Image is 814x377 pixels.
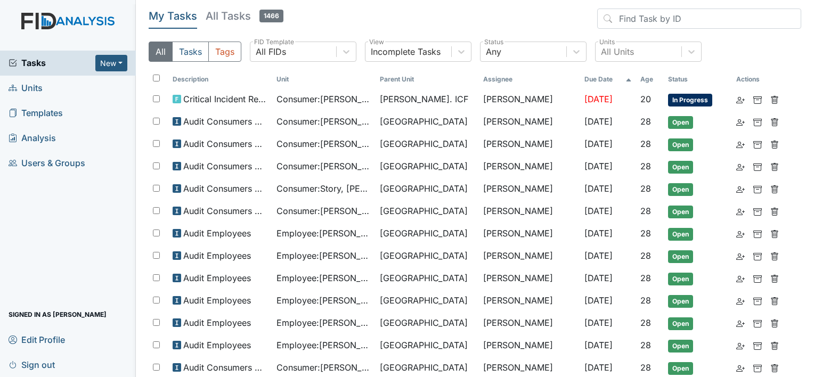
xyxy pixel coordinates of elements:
span: Open [668,138,693,151]
a: Archive [753,204,762,217]
span: Employee : [PERSON_NAME][GEOGRAPHIC_DATA] [276,294,371,307]
span: 28 [640,116,651,127]
td: [PERSON_NAME] [479,312,580,334]
td: [PERSON_NAME] [479,200,580,223]
a: Archive [753,137,762,150]
span: Audit Consumers Charts [183,137,267,150]
span: Audit Consumers Charts [183,361,267,374]
span: Audit Consumers Charts [183,204,267,217]
span: [GEOGRAPHIC_DATA] [380,316,468,329]
span: [DATE] [584,317,613,328]
a: Archive [753,115,762,128]
a: Archive [753,182,762,195]
th: Toggle SortBy [636,70,664,88]
a: Delete [770,182,779,195]
span: 28 [640,183,651,194]
span: [GEOGRAPHIC_DATA] [380,227,468,240]
span: Consumer : [PERSON_NAME] [276,361,371,374]
td: [PERSON_NAME] [479,223,580,245]
span: [DATE] [584,340,613,350]
span: Units [9,80,43,96]
span: Consumer : [PERSON_NAME] [276,204,371,217]
span: 1466 [259,10,283,22]
span: [DATE] [584,138,613,149]
a: Delete [770,339,779,351]
a: Delete [770,361,779,374]
span: Users & Groups [9,155,85,171]
input: Toggle All Rows Selected [153,75,160,81]
span: 28 [640,362,651,373]
td: [PERSON_NAME] [479,133,580,155]
a: Delete [770,272,779,284]
span: Sign out [9,356,55,373]
button: Tasks [172,42,209,62]
span: Consumer : [PERSON_NAME] [276,93,371,105]
span: Open [668,295,693,308]
span: Open [668,317,693,330]
span: [GEOGRAPHIC_DATA] [380,272,468,284]
td: [PERSON_NAME] [479,178,580,200]
span: [GEOGRAPHIC_DATA] [380,294,468,307]
span: 28 [640,273,651,283]
span: [DATE] [584,116,613,127]
span: Templates [9,105,63,121]
span: [DATE] [584,228,613,239]
span: Employee : [PERSON_NAME] [276,339,371,351]
span: Tasks [9,56,95,69]
a: Delete [770,93,779,105]
span: Employee : [PERSON_NAME] [276,249,371,262]
td: [PERSON_NAME] [479,88,580,111]
span: Audit Employees [183,316,251,329]
span: 28 [640,228,651,239]
span: [DATE] [584,250,613,261]
a: Delete [770,249,779,262]
div: Incomplete Tasks [371,45,441,58]
td: [PERSON_NAME] [479,290,580,312]
span: Consumer : [PERSON_NAME] [276,137,371,150]
a: Archive [753,316,762,329]
button: Tags [208,42,241,62]
a: Archive [753,361,762,374]
button: All [149,42,173,62]
span: Employee : [PERSON_NAME] [276,272,371,284]
span: Open [668,362,693,375]
span: Audit Employees [183,249,251,262]
a: Archive [753,93,762,105]
a: Archive [753,160,762,173]
span: Employee : [PERSON_NAME] [276,227,371,240]
span: 28 [640,206,651,216]
span: 28 [640,138,651,149]
a: Archive [753,249,762,262]
span: Open [668,228,693,241]
span: Open [668,206,693,218]
a: Delete [770,204,779,217]
span: 28 [640,161,651,171]
span: Audit Employees [183,294,251,307]
div: All FIDs [256,45,286,58]
span: 28 [640,317,651,328]
span: [DATE] [584,273,613,283]
a: Delete [770,227,779,240]
a: Delete [770,137,779,150]
span: Audit Consumers Charts [183,182,267,195]
span: Audit Employees [183,272,251,284]
span: 28 [640,250,651,261]
span: Signed in as [PERSON_NAME] [9,306,107,323]
input: Find Task by ID [597,9,801,29]
a: Delete [770,160,779,173]
span: Open [668,340,693,353]
span: 20 [640,94,651,104]
span: In Progress [668,94,712,106]
td: [PERSON_NAME] [479,267,580,290]
a: Archive [753,227,762,240]
span: Consumer : [PERSON_NAME] [276,160,371,173]
span: Audit Employees [183,227,251,240]
span: Audit Consumers Charts [183,115,267,128]
span: [PERSON_NAME]. ICF [380,93,468,105]
div: Type filter [149,42,241,62]
td: [PERSON_NAME] [479,334,580,357]
span: Critical Incident Report [183,93,267,105]
span: [GEOGRAPHIC_DATA] [380,182,468,195]
span: [DATE] [584,295,613,306]
th: Toggle SortBy [580,70,636,88]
